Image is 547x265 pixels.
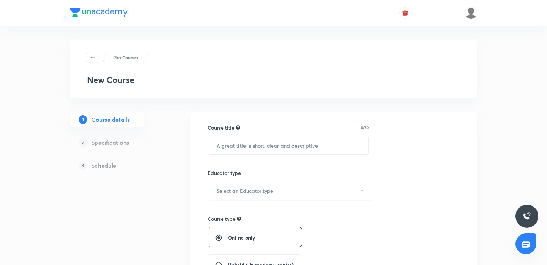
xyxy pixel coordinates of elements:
input: A great title is short, clear and descriptive [208,136,368,154]
span: Online only [228,234,255,241]
img: Company Logo [70,8,128,17]
img: ttu [523,212,531,220]
h6: Select an Educator type [217,187,273,195]
h5: Specifications [91,138,129,147]
h6: Course title [208,124,234,131]
div: A hybrid course can have a mix of online and offline classes. These courses will have restricted ... [237,215,241,222]
h6: Educator type [208,169,241,177]
p: Plus Courses [113,54,138,61]
img: NamrataDHiremath [465,7,477,19]
button: Select an Educator type [208,181,374,201]
p: 0/80 [361,126,369,129]
button: avatar [399,7,411,19]
p: 1 [79,115,87,124]
img: avatar [402,10,408,16]
p: 3 [79,161,87,170]
h5: Schedule [91,161,116,170]
h6: Course type [208,215,236,223]
a: Company Logo [70,8,128,18]
h5: Course details [91,115,130,124]
p: 2 [79,138,87,147]
h3: New Course [87,75,134,85]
